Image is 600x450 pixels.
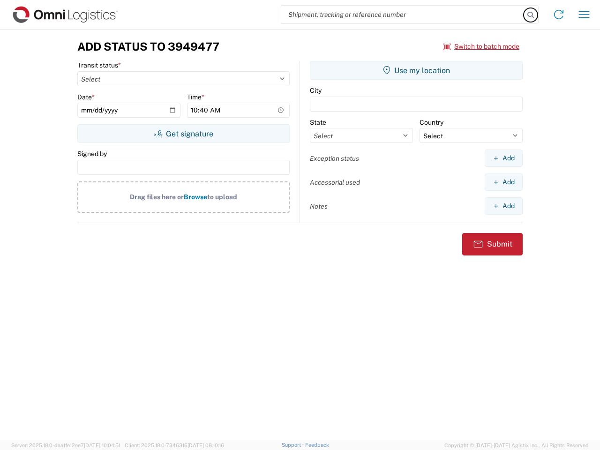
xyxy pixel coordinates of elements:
[310,118,326,127] label: State
[305,442,329,448] a: Feedback
[184,193,207,201] span: Browse
[77,93,95,101] label: Date
[310,61,523,80] button: Use my location
[310,178,360,187] label: Accessorial used
[130,193,184,201] span: Drag files here or
[207,193,237,201] span: to upload
[485,150,523,167] button: Add
[77,124,290,143] button: Get signature
[125,442,224,448] span: Client: 2025.18.0-7346316
[84,442,120,448] span: [DATE] 10:04:51
[310,154,359,163] label: Exception status
[485,173,523,191] button: Add
[281,6,524,23] input: Shipment, tracking or reference number
[310,86,322,95] label: City
[443,39,519,54] button: Switch to batch mode
[77,150,107,158] label: Signed by
[187,442,224,448] span: [DATE] 08:10:16
[77,61,121,69] label: Transit status
[444,441,589,450] span: Copyright © [DATE]-[DATE] Agistix Inc., All Rights Reserved
[11,442,120,448] span: Server: 2025.18.0-daa1fe12ee7
[462,233,523,255] button: Submit
[485,197,523,215] button: Add
[420,118,443,127] label: Country
[282,442,305,448] a: Support
[77,40,219,53] h3: Add Status to 3949477
[310,202,328,210] label: Notes
[187,93,204,101] label: Time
